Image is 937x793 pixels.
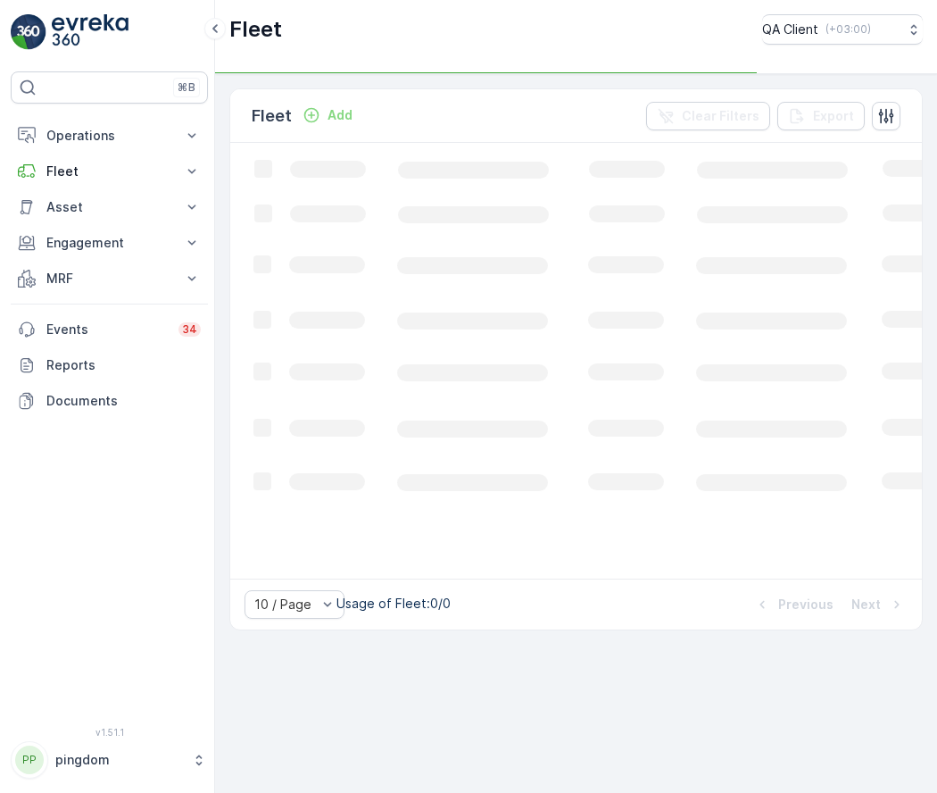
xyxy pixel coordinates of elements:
[15,746,44,774] div: PP
[46,356,201,374] p: Reports
[252,104,292,129] p: Fleet
[11,118,208,154] button: Operations
[851,596,881,614] p: Next
[646,102,770,130] button: Clear Filters
[46,234,172,252] p: Engagement
[46,270,172,288] p: MRF
[11,225,208,261] button: Engagement
[11,189,208,225] button: Asset
[850,594,908,615] button: Next
[751,594,835,615] button: Previous
[46,321,168,338] p: Events
[11,154,208,189] button: Fleet
[46,392,201,410] p: Documents
[229,15,282,44] p: Fleet
[777,102,865,130] button: Export
[11,741,208,779] button: PPpingdom
[762,21,818,38] p: QA Client
[295,104,360,126] button: Add
[182,322,197,337] p: 34
[762,14,923,45] button: QA Client(+03:00)
[11,312,208,347] a: Events34
[778,596,833,614] p: Previous
[46,163,172,180] p: Fleet
[46,198,172,216] p: Asset
[11,261,208,296] button: MRF
[328,106,352,124] p: Add
[55,751,183,769] p: pingdom
[46,127,172,145] p: Operations
[825,22,871,37] p: ( +03:00 )
[52,14,129,50] img: logo_light-DOdMpM7g.png
[11,383,208,419] a: Documents
[11,347,208,383] a: Reports
[178,80,195,95] p: ⌘B
[11,14,46,50] img: logo
[813,107,854,125] p: Export
[11,727,208,738] span: v 1.51.1
[682,107,759,125] p: Clear Filters
[336,595,451,613] p: Usage of Fleet : 0/0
